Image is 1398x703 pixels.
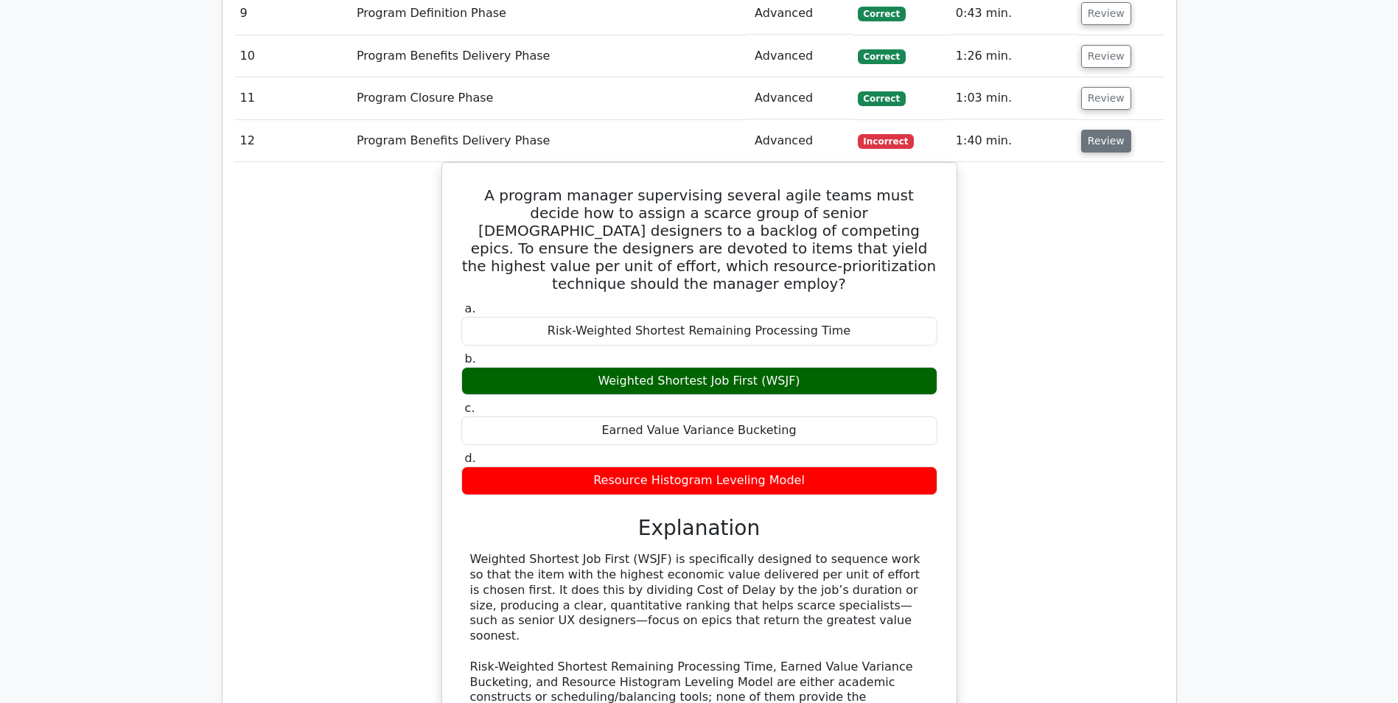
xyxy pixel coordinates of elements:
[465,451,476,465] span: d.
[1081,87,1131,110] button: Review
[351,77,749,119] td: Program Closure Phase
[460,186,939,293] h5: A program manager supervising several agile teams must decide how to assign a scarce group of sen...
[461,416,937,445] div: Earned Value Variance Bucketing
[858,49,906,64] span: Correct
[461,466,937,495] div: Resource Histogram Leveling Model
[234,120,351,162] td: 12
[465,351,476,366] span: b.
[950,77,1075,119] td: 1:03 min.
[950,120,1075,162] td: 1:40 min.
[351,120,749,162] td: Program Benefits Delivery Phase
[461,317,937,346] div: Risk-Weighted Shortest Remaining Processing Time
[749,77,851,119] td: Advanced
[461,367,937,396] div: Weighted Shortest Job First (WSJF)
[1081,2,1131,25] button: Review
[351,35,749,77] td: Program Benefits Delivery Phase
[749,35,851,77] td: Advanced
[858,134,915,149] span: Incorrect
[1081,130,1131,153] button: Review
[465,301,476,315] span: a.
[234,77,351,119] td: 11
[858,91,906,106] span: Correct
[950,35,1075,77] td: 1:26 min.
[1081,45,1131,68] button: Review
[234,35,351,77] td: 10
[749,120,851,162] td: Advanced
[858,7,906,21] span: Correct
[465,401,475,415] span: c.
[470,516,929,541] h3: Explanation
